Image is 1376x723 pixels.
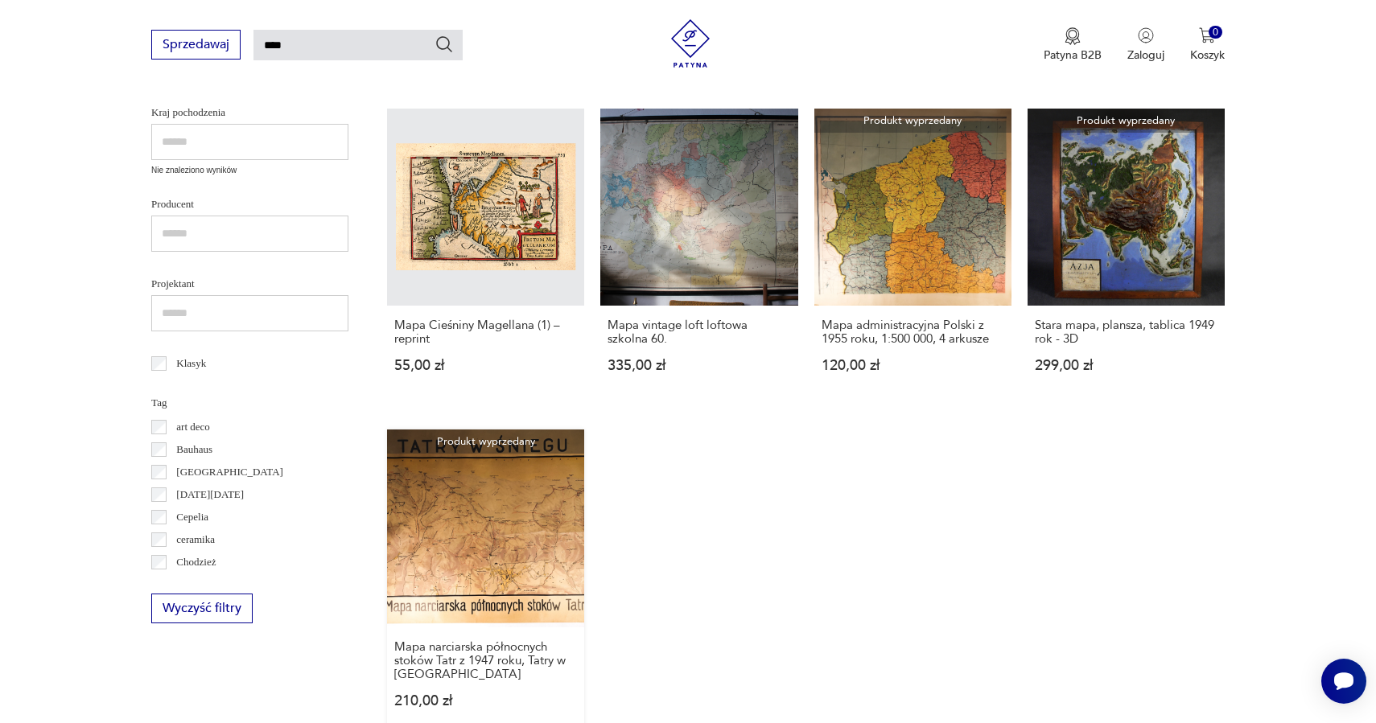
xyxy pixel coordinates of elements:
p: Producent [151,195,348,213]
a: Mapa vintage loft loftowa szkolna 60.Mapa vintage loft loftowa szkolna 60.335,00 zł [600,109,797,404]
p: Chodzież [176,553,216,571]
p: ceramika [176,531,215,548]
p: Projektant [151,275,348,293]
p: Ćmielów [176,576,215,594]
p: 299,00 zł [1035,359,1217,372]
a: Sprzedawaj [151,40,241,51]
img: Ikona medalu [1065,27,1081,45]
h3: Mapa administracyjna Polski z 1955 roku, 1:500 000, 4 arkusze [822,318,1004,346]
h3: Mapa narciarska północnych stoków Tatr z 1947 roku, Tatry w [GEOGRAPHIC_DATA] [394,640,577,681]
p: Kraj pochodzenia [151,104,348,121]
a: Produkt wyprzedanyMapa administracyjna Polski z 1955 roku, 1:500 000, 4 arkuszeMapa administracyj... [814,109,1011,404]
h3: Mapa Cieśniny Magellana (1) – reprint [394,318,577,346]
p: art deco [176,418,210,436]
p: Tag [151,394,348,412]
p: 335,00 zł [608,359,790,372]
a: Ikona medaluPatyna B2B [1044,27,1102,63]
p: Zaloguj [1127,47,1164,63]
div: 0 [1209,26,1222,39]
img: Patyna - sklep z meblami i dekoracjami vintage [666,19,715,68]
button: Szukaj [435,35,454,54]
p: [DATE][DATE] [176,486,244,503]
p: Koszyk [1190,47,1225,63]
img: Ikonka użytkownika [1138,27,1154,43]
p: 120,00 zł [822,359,1004,372]
a: Produkt wyprzedanyStara mapa, plansza, tablica 1949 rok - 3DStara mapa, plansza, tablica 1949 rok... [1028,109,1225,404]
button: 0Koszyk [1190,27,1225,63]
h3: Stara mapa, plansza, tablica 1949 rok - 3D [1035,318,1217,346]
iframe: Smartsupp widget button [1321,659,1366,704]
p: Klasyk [176,355,206,372]
a: Mapa Cieśniny Magellana (1) – reprintMapa Cieśniny Magellana (1) – reprint55,00 zł [387,109,584,404]
p: Cepelia [176,508,208,526]
button: Sprzedawaj [151,30,241,60]
img: Ikona koszyka [1199,27,1215,43]
p: Nie znaleziono wyników [151,164,348,177]
button: Wyczyść filtry [151,594,253,623]
button: Patyna B2B [1044,27,1102,63]
p: [GEOGRAPHIC_DATA] [176,463,283,481]
button: Zaloguj [1127,27,1164,63]
p: 210,00 zł [394,694,577,708]
h3: Mapa vintage loft loftowa szkolna 60. [608,318,790,346]
p: Bauhaus [176,441,212,458]
p: 55,00 zł [394,359,577,372]
p: Patyna B2B [1044,47,1102,63]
